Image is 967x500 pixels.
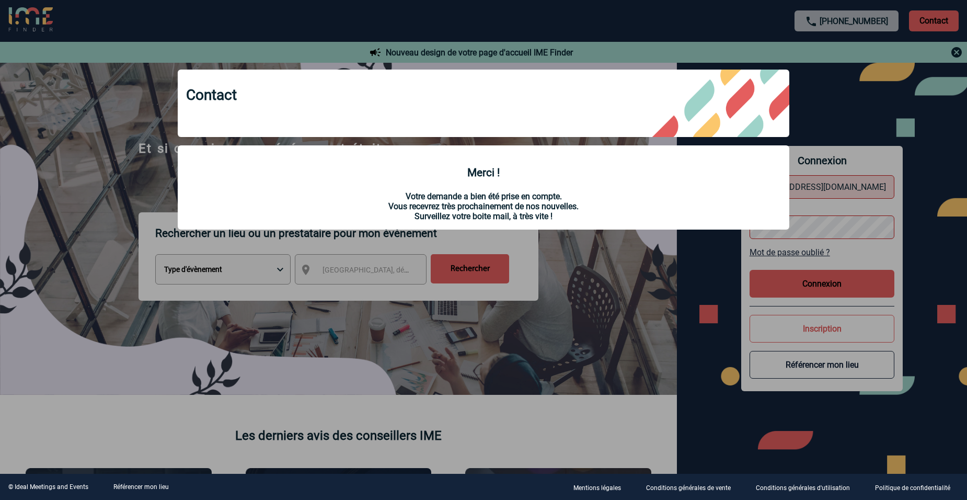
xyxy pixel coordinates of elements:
a: Référencer mon lieu [113,483,169,491]
a: Conditions générales de vente [638,482,747,492]
div: © Ideal Meetings and Events [8,483,88,491]
a: Conditions générales d'utilisation [747,482,867,492]
h2: Merci ! [199,166,768,179]
p: Mentions légales [573,484,621,492]
p: Conditions générales de vente [646,484,731,492]
p: Votre demande a bien été prise en compte. Vous recevrez très prochainement de nos nouvelles. Surv... [186,191,781,221]
p: Conditions générales d'utilisation [756,484,850,492]
a: Politique de confidentialité [867,482,967,492]
a: Mentions légales [565,482,638,492]
div: Contact [178,70,789,137]
p: Politique de confidentialité [875,484,950,492]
